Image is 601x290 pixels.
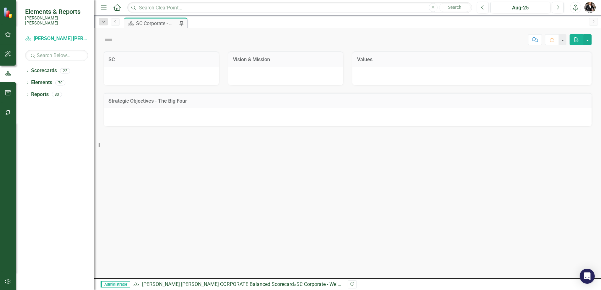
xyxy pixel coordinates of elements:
[142,281,294,287] a: [PERSON_NAME] [PERSON_NAME] CORPORATE Balanced Scorecard
[296,281,380,287] div: SC Corporate - Welcome to ClearPoint
[25,50,88,61] input: Search Below...
[104,35,114,45] img: Not Defined
[31,91,49,98] a: Reports
[3,7,14,18] img: ClearPoint Strategy
[490,2,550,13] button: Aug-25
[60,68,70,73] div: 22
[108,57,214,62] h3: SC
[52,92,62,97] div: 33
[55,80,65,85] div: 70
[580,269,595,284] div: Open Intercom Messenger
[25,35,88,42] a: [PERSON_NAME] [PERSON_NAME] CORPORATE Balanced Scorecard
[25,8,88,15] span: Elements & Reports
[233,57,339,62] h3: Vision & Mission
[133,281,343,288] div: »
[127,2,472,13] input: Search ClearPoint...
[584,2,596,13] img: Julie Jordan
[439,3,471,12] button: Search
[448,5,461,10] span: Search
[31,79,52,86] a: Elements
[493,4,548,12] div: Aug-25
[101,281,130,287] span: Administrator
[136,19,178,27] div: SC Corporate - Welcome to ClearPoint
[108,98,587,104] h3: Strategic Objectives - The Big Four
[31,67,57,74] a: Scorecards
[25,15,88,26] small: [PERSON_NAME] [PERSON_NAME]
[357,57,587,62] h3: Values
